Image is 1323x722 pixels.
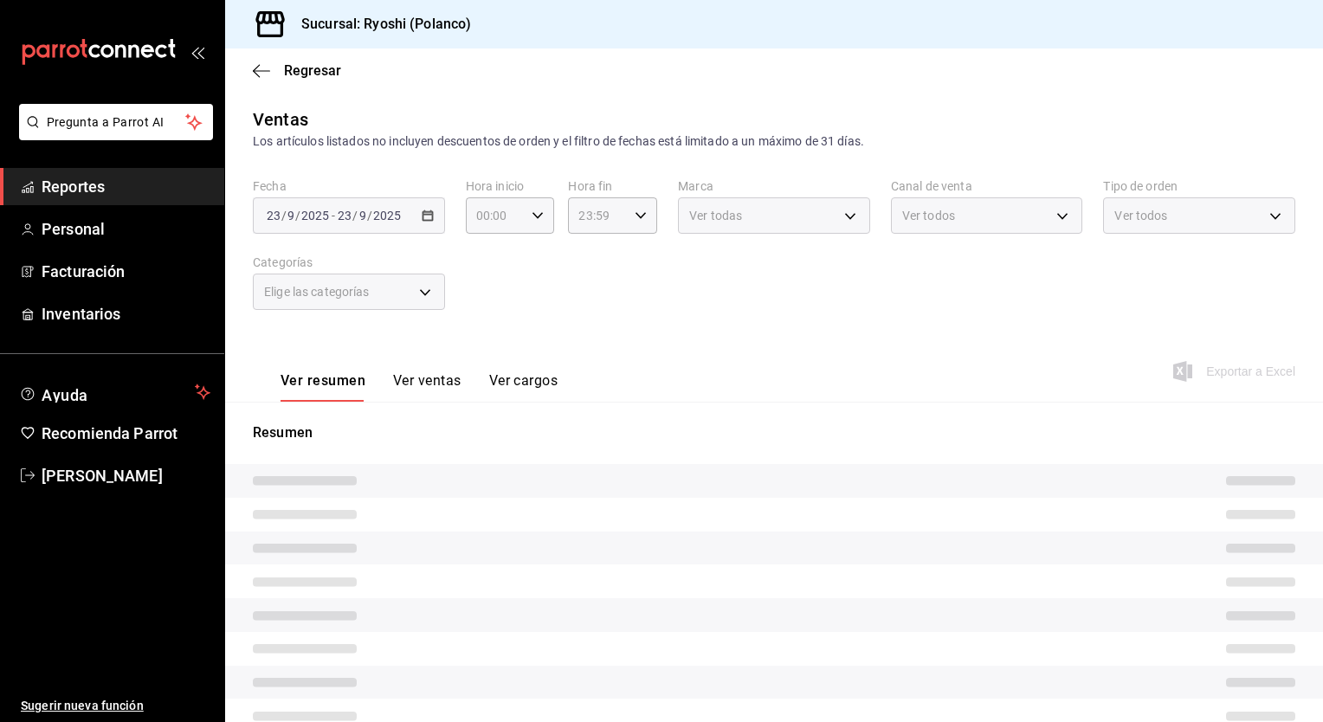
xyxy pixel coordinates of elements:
label: Hora fin [568,180,657,192]
span: Ver todas [689,207,742,224]
label: Hora inicio [466,180,555,192]
input: -- [266,209,281,222]
input: -- [337,209,352,222]
p: Resumen [253,422,1295,443]
div: Ventas [253,106,308,132]
label: Tipo de orden [1103,180,1295,192]
label: Canal de venta [891,180,1083,192]
button: open_drawer_menu [190,45,204,59]
span: Sugerir nueva función [21,697,210,715]
span: / [295,209,300,222]
span: Ver todos [902,207,955,224]
input: -- [358,209,367,222]
span: Facturación [42,260,210,283]
span: - [332,209,335,222]
button: Pregunta a Parrot AI [19,104,213,140]
label: Categorías [253,256,445,268]
span: Ver todos [1114,207,1167,224]
button: Regresar [253,62,341,79]
span: / [281,209,287,222]
span: Pregunta a Parrot AI [47,113,186,132]
a: Pregunta a Parrot AI [12,126,213,144]
span: Inventarios [42,302,210,326]
div: Los artículos listados no incluyen descuentos de orden y el filtro de fechas está limitado a un m... [253,132,1295,151]
span: [PERSON_NAME] [42,464,210,487]
span: / [367,209,372,222]
span: Recomienda Parrot [42,422,210,445]
input: -- [287,209,295,222]
input: ---- [372,209,402,222]
span: Reportes [42,175,210,198]
span: Regresar [284,62,341,79]
button: Ver resumen [281,372,365,402]
div: navigation tabs [281,372,558,402]
span: / [352,209,358,222]
span: Personal [42,217,210,241]
label: Marca [678,180,870,192]
button: Ver ventas [393,372,461,402]
h3: Sucursal: Ryoshi (Polanco) [287,14,471,35]
input: ---- [300,209,330,222]
label: Fecha [253,180,445,192]
span: Ayuda [42,382,188,403]
span: Elige las categorías [264,283,370,300]
button: Ver cargos [489,372,558,402]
